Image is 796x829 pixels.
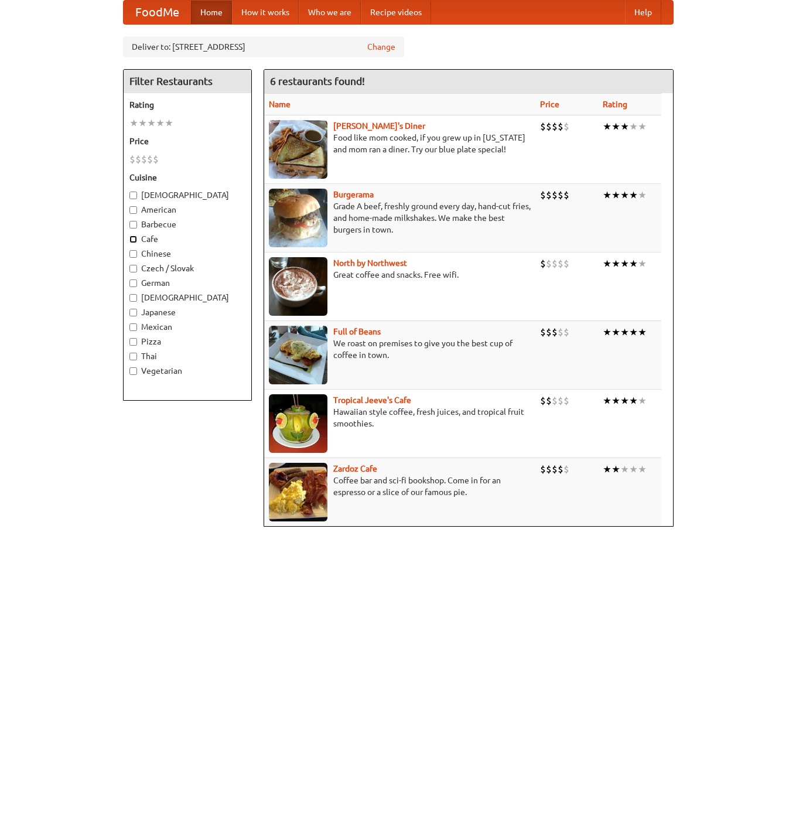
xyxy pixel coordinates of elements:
[563,189,569,202] li: $
[540,394,546,407] li: $
[638,257,647,270] li: ★
[129,279,137,287] input: German
[625,1,661,24] a: Help
[540,326,546,339] li: $
[129,117,138,129] li: ★
[620,463,629,476] li: ★
[333,327,381,336] a: Full of Beans
[129,365,245,377] label: Vegetarian
[129,294,137,302] input: [DEMOGRAPHIC_DATA]
[638,120,647,133] li: ★
[629,326,638,339] li: ★
[603,394,611,407] li: ★
[603,100,627,109] a: Rating
[124,70,251,93] h4: Filter Restaurants
[620,257,629,270] li: ★
[129,309,137,316] input: Japanese
[129,265,137,272] input: Czech / Slovak
[270,76,365,87] ng-pluralize: 6 restaurants found!
[333,190,374,199] a: Burgerama
[129,206,137,214] input: American
[129,236,137,243] input: Cafe
[367,41,395,53] a: Change
[129,323,137,331] input: Mexican
[135,153,141,166] li: $
[129,135,245,147] h5: Price
[129,221,137,228] input: Barbecue
[333,395,411,405] a: Tropical Jeeve's Cafe
[629,394,638,407] li: ★
[333,121,425,131] a: [PERSON_NAME]'s Diner
[191,1,232,24] a: Home
[269,326,327,384] img: beans.jpg
[129,353,137,360] input: Thai
[603,120,611,133] li: ★
[558,189,563,202] li: $
[269,475,531,498] p: Coffee bar and sci-fi bookshop. Come in for an espresso or a slice of our famous pie.
[638,394,647,407] li: ★
[129,172,245,183] h5: Cuisine
[129,262,245,274] label: Czech / Slovak
[138,117,147,129] li: ★
[129,277,245,289] label: German
[611,189,620,202] li: ★
[129,367,137,375] input: Vegetarian
[603,189,611,202] li: ★
[563,463,569,476] li: $
[129,306,245,318] label: Japanese
[546,326,552,339] li: $
[129,233,245,245] label: Cafe
[123,36,404,57] div: Deliver to: [STREET_ADDRESS]
[546,189,552,202] li: $
[333,464,377,473] a: Zardoz Cafe
[638,326,647,339] li: ★
[620,394,629,407] li: ★
[129,99,245,111] h5: Rating
[333,258,407,268] a: North by Northwest
[129,292,245,303] label: [DEMOGRAPHIC_DATA]
[629,257,638,270] li: ★
[540,100,559,109] a: Price
[269,257,327,316] img: north.jpg
[147,153,153,166] li: $
[129,248,245,260] label: Chinese
[620,120,629,133] li: ★
[129,336,245,347] label: Pizza
[552,120,558,133] li: $
[269,100,291,109] a: Name
[129,338,137,346] input: Pizza
[129,204,245,216] label: American
[552,463,558,476] li: $
[558,257,563,270] li: $
[546,463,552,476] li: $
[147,117,156,129] li: ★
[552,326,558,339] li: $
[269,337,531,361] p: We roast on premises to give you the best cup of coffee in town.
[540,463,546,476] li: $
[269,120,327,179] img: sallys.jpg
[629,120,638,133] li: ★
[603,326,611,339] li: ★
[638,463,647,476] li: ★
[269,132,531,155] p: Food like mom cooked, if you grew up in [US_STATE] and mom ran a diner. Try our blue plate special!
[129,219,245,230] label: Barbecue
[603,463,611,476] li: ★
[546,257,552,270] li: $
[611,257,620,270] li: ★
[552,257,558,270] li: $
[611,394,620,407] li: ★
[611,463,620,476] li: ★
[129,153,135,166] li: $
[232,1,299,24] a: How it works
[141,153,147,166] li: $
[540,189,546,202] li: $
[629,463,638,476] li: ★
[638,189,647,202] li: ★
[558,394,563,407] li: $
[129,350,245,362] label: Thai
[269,269,531,281] p: Great coffee and snacks. Free wifi.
